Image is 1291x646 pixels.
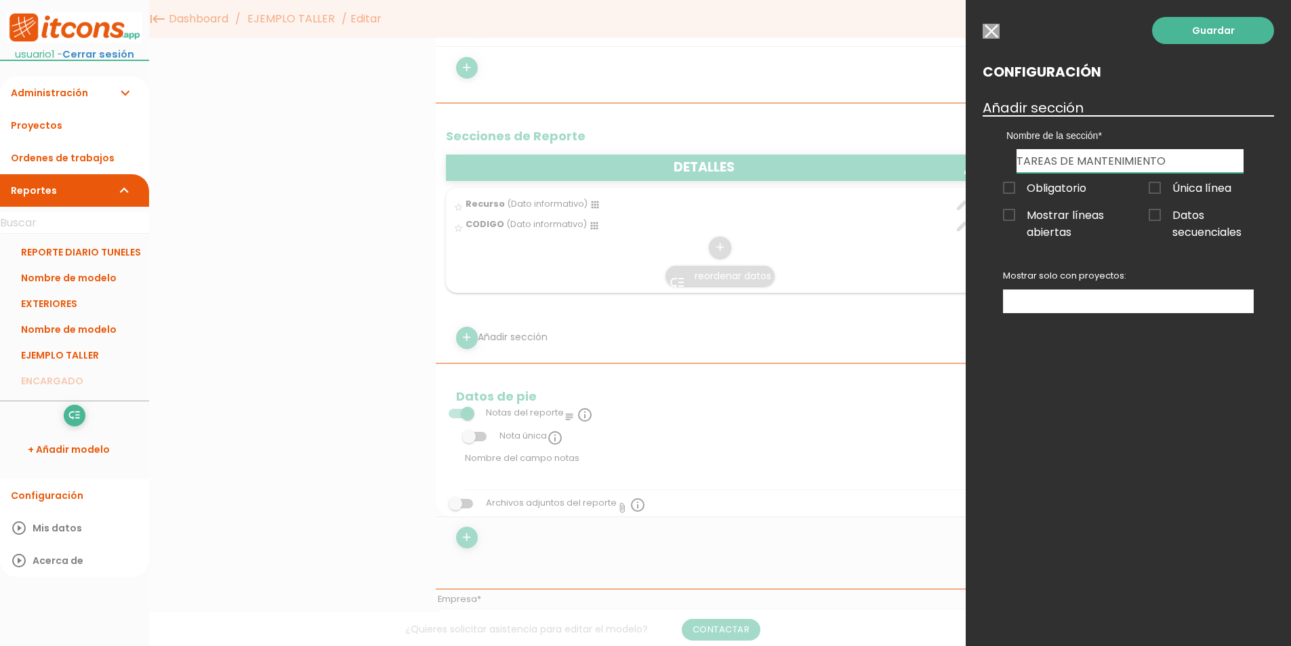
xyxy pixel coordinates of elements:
p: Mostrar solo con proyectos: [1003,270,1254,282]
span: Mostrar líneas abiertas [1003,207,1108,224]
span: Única línea [1149,180,1231,197]
a: Guardar [1152,17,1274,44]
h3: Añadir sección [983,100,1274,115]
span: Datos secuenciales [1149,207,1254,224]
label: Nombre de la sección [1006,129,1254,142]
span: Obligatorio [1003,180,1086,197]
input: Mostrar solo con proyectos: [1004,291,1017,308]
h2: Configuración [983,64,1274,79]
